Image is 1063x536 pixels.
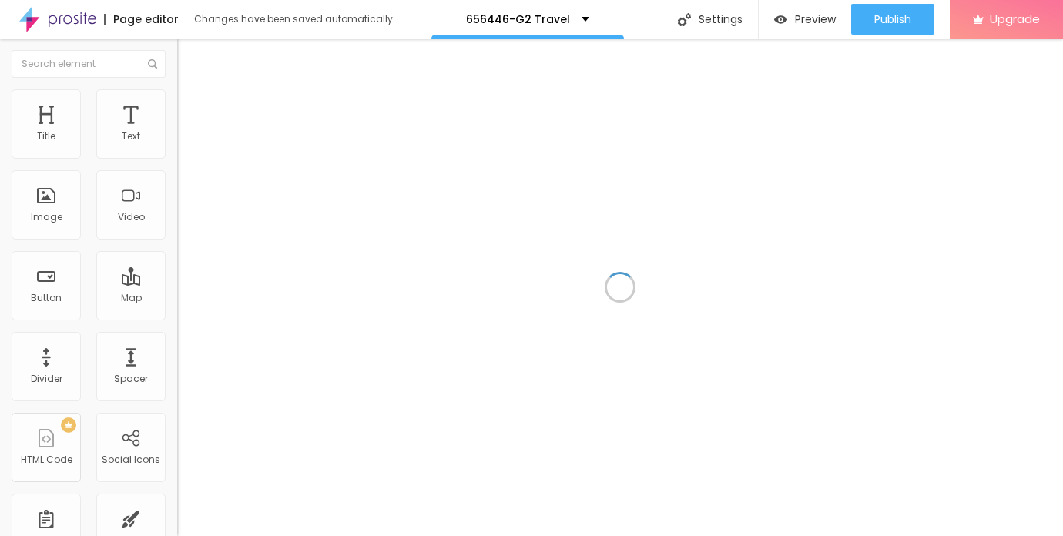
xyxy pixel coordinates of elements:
div: Social Icons [102,454,160,465]
div: Map [121,293,142,303]
div: Text [122,131,140,142]
img: Icone [678,13,691,26]
div: Divider [31,374,62,384]
div: Spacer [114,374,148,384]
img: Icone [148,59,157,69]
img: view-1.svg [774,13,787,26]
div: Page editor [104,14,179,25]
div: Title [37,131,55,142]
div: Changes have been saved automatically [194,15,393,24]
span: Upgrade [990,12,1040,25]
button: Preview [759,4,851,35]
button: Publish [851,4,934,35]
span: Preview [795,13,836,25]
div: Image [31,212,62,223]
div: Button [31,293,62,303]
input: Search element [12,50,166,78]
span: Publish [874,13,911,25]
div: Video [118,212,145,223]
p: 656446-G2 Travel [466,14,570,25]
div: HTML Code [21,454,72,465]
